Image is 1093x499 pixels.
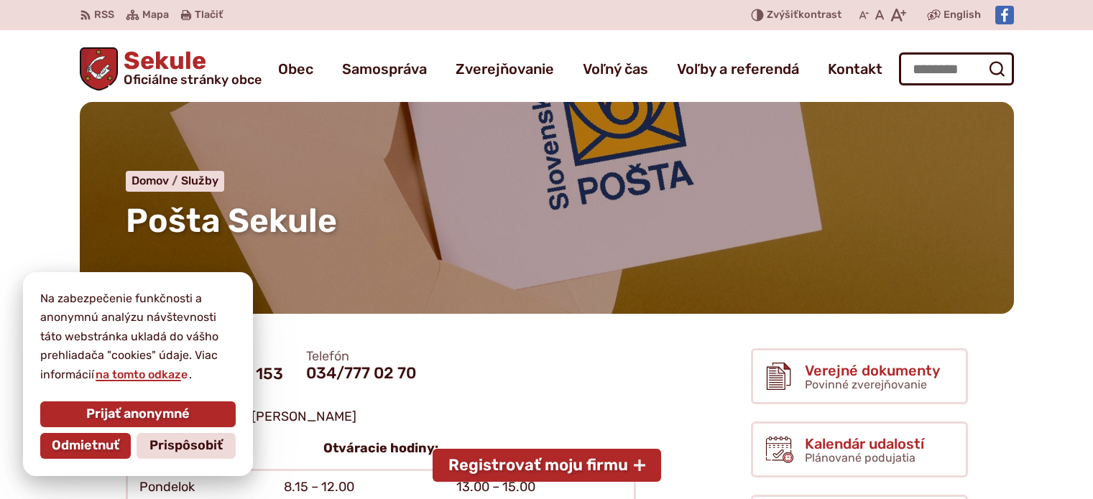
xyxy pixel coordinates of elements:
[941,6,984,24] a: English
[677,49,799,89] a: Voľby a referendá
[137,433,236,459] button: Prispôsobiť
[80,47,262,90] a: Logo Sekule, prejsť na domovskú stránku.
[342,49,427,89] a: Samospráva
[805,363,940,378] span: Verejné dokumenty
[40,433,131,459] button: Odmietnuť
[94,368,189,381] a: na tomto odkaze
[751,348,968,404] a: Verejné dokumenty Povinné zverejňovanie
[149,438,223,454] span: Prispôsobiť
[52,438,119,454] span: Odmietnuť
[124,73,262,86] span: Oficiálne stránky obce
[433,449,661,482] button: Registrovať moju firmu
[767,9,798,21] span: Zvýšiť
[456,49,554,89] a: Zverejňovanie
[278,49,313,89] a: Obec
[751,421,968,477] a: Kalendár udalostí Plánované podujatia
[306,363,416,383] a: 034/777 02 70
[132,174,181,187] a: Domov
[132,174,169,187] span: Domov
[142,6,169,24] span: Mapa
[805,378,927,391] span: Povinné zverejňovanie
[80,47,119,90] img: Prejsť na domovskú stránku
[126,201,337,241] span: Pošta Sekule
[306,349,416,365] span: Telefón
[118,49,262,86] span: Sekule
[767,9,841,22] span: kontrast
[195,9,223,22] span: Tlačiť
[40,401,236,427] button: Prijať anonymné
[448,456,628,475] span: Registrovať moju firmu
[828,49,882,89] a: Kontakt
[323,440,438,456] strong: Otváracie hodiny:
[805,436,924,452] span: Kalendár udalostí
[86,406,190,422] span: Prijať anonymné
[805,451,916,465] span: Plánované podujatia
[181,174,218,187] a: Služby
[126,406,636,428] p: [PERSON_NAME]
[995,6,1014,24] img: Prejsť na Facebook stránku
[94,6,114,24] span: RSS
[583,49,648,89] a: Voľný čas
[40,289,236,384] p: Na zabezpečenie funkčnosti a anonymnú analýzu návštevnosti táto webstránka ukladá do vášho prehli...
[944,6,981,24] span: English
